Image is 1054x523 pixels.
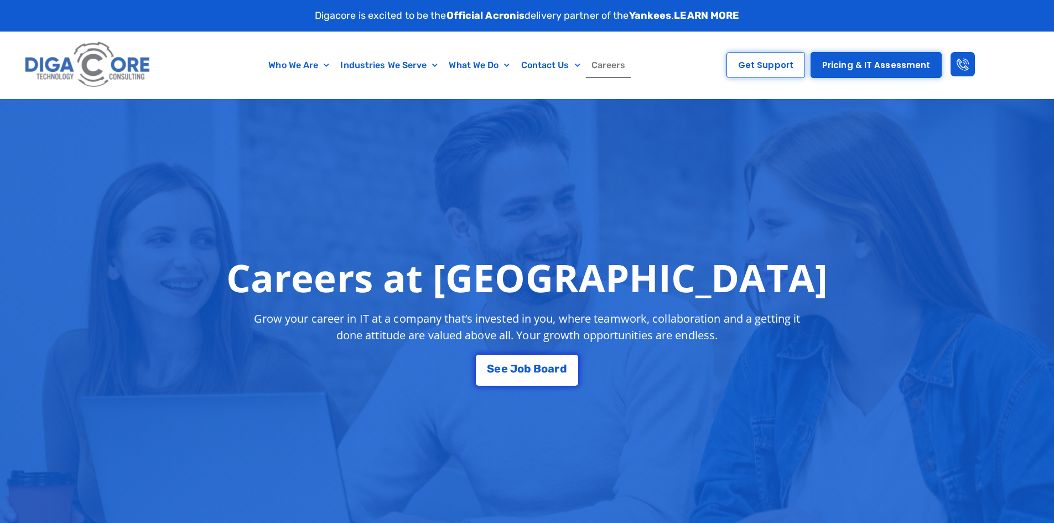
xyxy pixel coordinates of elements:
[586,53,631,78] a: Careers
[487,363,494,374] span: S
[554,363,559,374] span: r
[510,363,517,374] span: J
[446,9,525,22] strong: Official Acronis
[516,53,586,78] a: Contact Us
[548,363,554,374] span: a
[244,310,811,344] p: Grow your career in IT at a company that’s invested in you, where teamwork, collaboration and a g...
[226,255,828,299] h1: Careers at [GEOGRAPHIC_DATA]
[207,53,687,78] nav: Menu
[524,363,531,374] span: b
[315,8,740,23] p: Digacore is excited to be the delivery partner of the .
[560,363,567,374] span: d
[22,37,154,93] img: Digacore logo 1
[738,61,793,69] span: Get Support
[501,363,508,374] span: e
[822,61,930,69] span: Pricing & IT Assessment
[494,363,501,374] span: e
[476,355,578,386] a: See Job Board
[674,9,739,22] a: LEARN MORE
[811,52,942,78] a: Pricing & IT Assessment
[517,363,524,374] span: o
[443,53,515,78] a: What We Do
[541,363,548,374] span: o
[263,53,335,78] a: Who We Are
[335,53,443,78] a: Industries We Serve
[629,9,672,22] strong: Yankees
[726,52,805,78] a: Get Support
[533,363,541,374] span: B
